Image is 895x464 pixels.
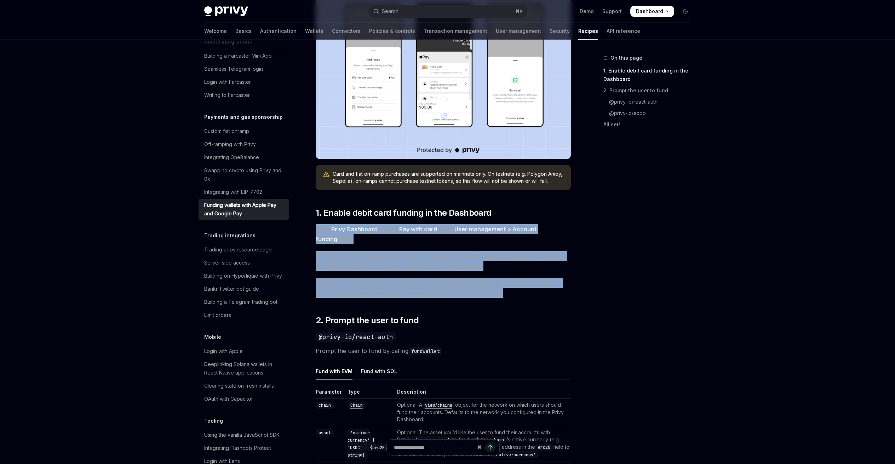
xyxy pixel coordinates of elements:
div: Off-ramping with Privy [204,140,256,149]
button: Toggle dark mode [680,6,691,17]
code: fundWallet [408,347,442,355]
code: 'native-currency' | 'USDC' | {erc20: string} [348,429,387,459]
a: Trading apps resource page [199,243,289,256]
th: Parameter [316,388,345,399]
div: Clearing state on fresh installs [204,382,274,390]
h5: Tooling [204,417,223,425]
img: dark logo [204,6,248,16]
span: On this page [610,54,642,62]
code: @privy-io/react-auth [316,332,396,342]
code: viem/chains [422,402,455,409]
span: Prompt the user to fund by calling [316,346,571,356]
a: Connectors [332,23,361,40]
a: User management [496,23,541,40]
a: API reference [607,23,640,40]
a: Funding wallets with Apple Pay and Google Pay [199,199,289,220]
a: Building on Hyperliquid with Privy [199,269,289,282]
a: Integrating Flashbots Protect [199,442,289,454]
a: @privy-io/expo [603,108,697,119]
a: Limit orders [199,309,289,321]
a: Writing to Farcaster [199,89,289,101]
a: Chain [348,402,366,408]
a: Integrating with EIP-7702 [199,186,289,198]
div: Swapping crypto using Privy and 0x [204,166,285,183]
div: Building on Hyperliquid with Privy [204,272,282,280]
div: Integrating OneBalance [204,153,259,162]
code: 'native-currency' [405,436,453,443]
a: OAuth with Capacitor [199,393,289,405]
div: Bankr Twitter bot guide [204,285,259,293]
code: chain [489,436,507,443]
div: Login with Apple [204,347,243,355]
code: Chain [348,402,366,409]
a: Login with Farcaster [199,76,289,88]
div: Integrating with EIP-7702 [204,188,262,196]
a: Custom fiat onramp [199,125,289,138]
span: In the , enable on the page. [316,224,571,244]
td: Optional. The asset you’d like the user to fund their accounts with. Set to fund with the ’s nati... [394,426,571,462]
a: Building a Farcaster Mini App [199,50,289,62]
a: Bankr Twitter bot guide [199,283,289,295]
div: OAuth with Capacitor [204,395,253,403]
h5: Trading integrations [204,231,256,240]
span: 2. Prompt the user to fund [316,315,419,326]
div: Search... [382,7,402,16]
div: Building a Telegram trading bot [204,298,277,306]
svg: Warning [323,171,330,178]
a: Recipes [578,23,598,40]
a: Server-side access [199,256,289,269]
strong: Pay with card [399,226,437,233]
a: Privy Dashboard [331,226,378,233]
button: Open search [368,5,527,18]
a: Security [550,23,570,40]
div: Server-side access [204,259,250,267]
div: Login with Farcaster [204,78,251,86]
a: 2. Prompt the user to fund [603,85,697,96]
div: Deeplinking Solana wallets in React Native applications [204,360,285,377]
a: Swapping crypto using Privy and 0x [199,164,289,185]
a: Welcome [204,23,227,40]
div: Funding wallets with Apple Pay and Google Pay [204,201,285,218]
span: With this option enabled, if Apple Pay or Google Pay is available on your user’s device, Privy wi... [316,251,571,271]
div: Integrating Flashbots Protect [204,444,271,452]
div: Using the vanilla JavaScript SDK [204,431,280,439]
span: 1. Enable debit card funding in the Dashboard [316,207,492,219]
code: asset [316,429,334,436]
a: Using the vanilla JavaScript SDK [199,429,289,441]
div: Writing to Farcaster [204,91,250,99]
a: Clearing state on fresh installs [199,379,289,392]
span: ⌘ K [515,8,523,14]
a: Login with Apple [199,345,289,358]
a: Off-ramping with Privy [199,138,289,151]
div: Custom fiat onramp [204,127,249,135]
a: viem/chains [422,402,455,408]
code: chain [316,402,334,409]
td: Optional. A object for the network on which users should fund their accounts. Defaults to the net... [394,399,571,426]
a: All set! [603,119,697,130]
h5: Payments and gas sponsorship [204,113,283,121]
a: Integrating OneBalance [199,151,289,164]
input: Ask a question... [394,440,474,455]
a: Deeplinking Solana wallets in React Native applications [199,358,289,379]
a: 1. Enable debit card funding in the Dashboard [603,65,697,85]
h5: Mobile [204,333,221,341]
a: @privy-io/react-auth [603,96,697,108]
a: Dashboard [630,6,674,17]
button: Send message [485,442,495,452]
div: Fund with SOL [361,363,397,379]
a: Authentication [260,23,297,40]
a: Basics [235,23,252,40]
a: Wallets [305,23,323,40]
a: Seamless Telegram login [199,63,289,75]
div: Building a Farcaster Mini App [204,52,272,60]
a: Demo [580,8,594,15]
a: Transaction management [424,23,487,40]
a: Building a Telegram trading bot [199,296,289,308]
span: Dashboard [636,8,663,15]
span: Choose your desired network across EVM and Solana and set a recommended amount for users to fund.... [316,278,571,298]
div: Limit orders [204,311,231,319]
div: Card and fiat on-ramp purchases are supported on mainnets only. On testnets (e.g. Polygon Amoy, S... [333,170,564,185]
th: Description [394,388,571,399]
div: Seamless Telegram login [204,65,263,73]
div: Fund with EVM [316,363,352,379]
